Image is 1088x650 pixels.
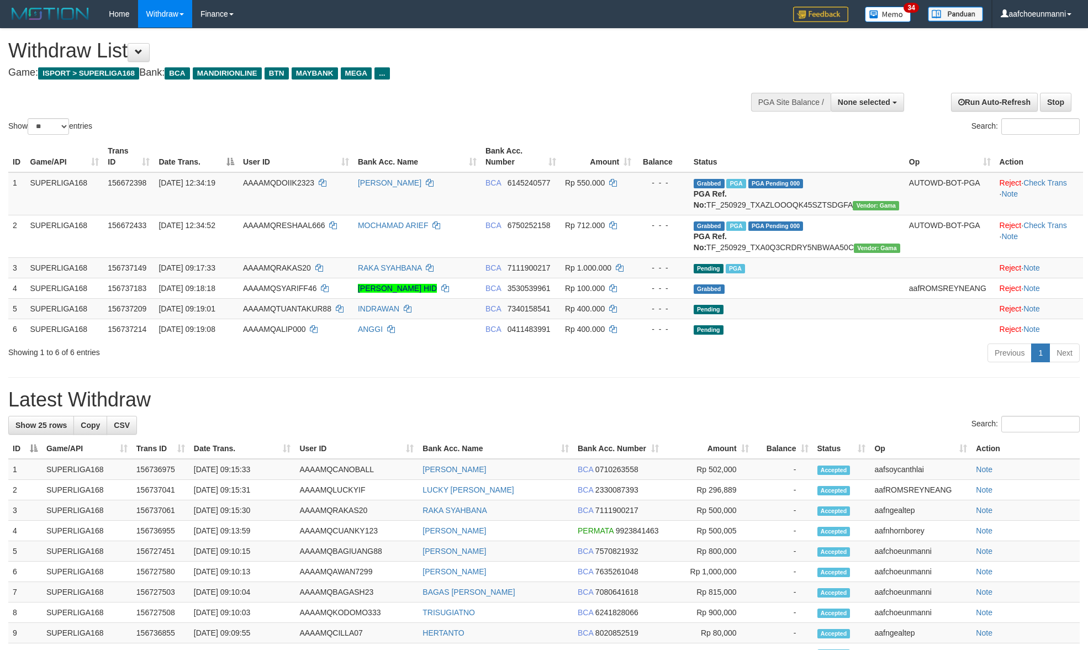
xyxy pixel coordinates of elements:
[8,562,42,582] td: 6
[995,172,1083,215] td: · ·
[108,178,146,187] span: 156672398
[8,40,714,62] h1: Withdraw List
[870,603,971,623] td: aafchoeunmanni
[951,93,1038,112] a: Run Auto-Refresh
[295,521,418,541] td: AAAAMQCUANKY123
[995,319,1083,339] td: ·
[753,582,813,603] td: -
[8,603,42,623] td: 8
[565,263,611,272] span: Rp 1.000.000
[485,325,501,334] span: BCA
[1023,325,1040,334] a: Note
[995,278,1083,298] td: ·
[561,141,636,172] th: Amount: activate to sort column ascending
[640,283,685,294] div: - - -
[640,220,685,231] div: - - -
[831,93,904,112] button: None selected
[358,221,429,230] a: MOCHAMAD ARIEF
[8,389,1080,411] h1: Latest Withdraw
[578,506,593,515] span: BCA
[694,305,723,314] span: Pending
[154,141,238,172] th: Date Trans.: activate to sort column descending
[694,284,725,294] span: Grabbed
[817,527,851,536] span: Accepted
[132,541,189,562] td: 156727451
[694,189,727,209] b: PGA Ref. No:
[508,284,551,293] span: Copy 3530539961 to clipboard
[8,215,26,257] td: 2
[971,416,1080,432] label: Search:
[753,500,813,521] td: -
[663,623,753,643] td: Rp 80,000
[853,201,899,210] span: Vendor URL: https://trx31.1velocity.biz
[508,221,551,230] span: Copy 6750252158 to clipboard
[870,438,971,459] th: Op: activate to sort column ascending
[295,480,418,500] td: AAAAMQLUCKYIF
[595,465,638,474] span: Copy 0710263558 to clipboard
[595,588,638,596] span: Copy 7080641618 to clipboard
[132,603,189,623] td: 156727508
[265,67,289,80] span: BTN
[640,177,685,188] div: - - -
[108,263,146,272] span: 156737149
[8,500,42,521] td: 3
[8,459,42,480] td: 1
[295,459,418,480] td: AAAAMQCANOBALL
[15,421,67,430] span: Show 25 rows
[189,541,295,562] td: [DATE] 09:10:15
[640,324,685,335] div: - - -
[565,284,605,293] span: Rp 100.000
[189,459,295,480] td: [DATE] 09:15:33
[726,264,745,273] span: Marked by aafsoycanthlai
[189,582,295,603] td: [DATE] 09:10:04
[8,141,26,172] th: ID
[159,325,215,334] span: [DATE] 09:19:08
[663,582,753,603] td: Rp 815,000
[374,67,389,80] span: ...
[42,541,132,562] td: SUPERLIGA168
[578,465,593,474] span: BCA
[42,603,132,623] td: SUPERLIGA168
[663,459,753,480] td: Rp 502,000
[689,215,905,257] td: TF_250929_TXA0Q3CRDRY5NBWAA50C
[42,562,132,582] td: SUPERLIGA168
[358,284,437,293] a: [PERSON_NAME] HID
[8,541,42,562] td: 5
[8,118,92,135] label: Show entries
[976,485,992,494] a: Note
[565,178,605,187] span: Rp 550.000
[1000,178,1022,187] a: Reject
[8,416,74,435] a: Show 25 rows
[870,582,971,603] td: aafchoeunmanni
[132,500,189,521] td: 156737061
[295,438,418,459] th: User ID: activate to sort column ascending
[565,304,605,313] span: Rp 400.000
[132,582,189,603] td: 156727503
[753,521,813,541] td: -
[485,284,501,293] span: BCA
[107,416,137,435] a: CSV
[905,172,995,215] td: AUTOWD-BOT-PGA
[358,178,421,187] a: [PERSON_NAME]
[817,609,851,618] span: Accepted
[870,541,971,562] td: aafchoeunmanni
[422,526,486,535] a: [PERSON_NAME]
[1049,344,1080,362] a: Next
[26,298,104,319] td: SUPERLIGA168
[1001,118,1080,135] input: Search:
[485,304,501,313] span: BCA
[976,628,992,637] a: Note
[595,506,638,515] span: Copy 7111900217 to clipboard
[159,221,215,230] span: [DATE] 12:34:52
[243,304,331,313] span: AAAAMQTUANTAKUR88
[42,459,132,480] td: SUPERLIGA168
[508,304,551,313] span: Copy 7340158541 to clipboard
[8,319,26,339] td: 6
[26,319,104,339] td: SUPERLIGA168
[26,141,104,172] th: Game/API: activate to sort column ascending
[243,325,306,334] span: AAAAMQALIP000
[1023,263,1040,272] a: Note
[295,623,418,643] td: AAAAMQCILLA07
[817,588,851,598] span: Accepted
[132,562,189,582] td: 156727580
